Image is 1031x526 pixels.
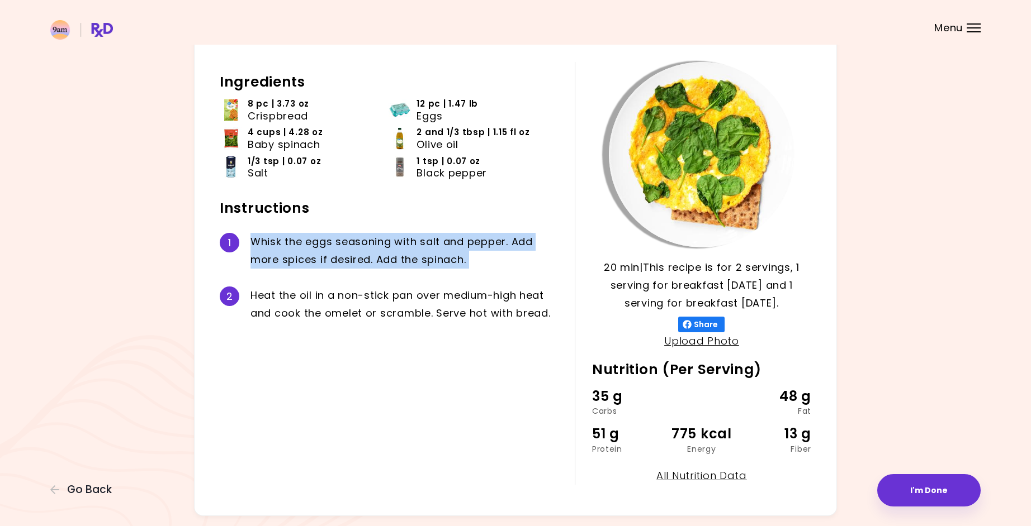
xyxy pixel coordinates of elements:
a: All Nutrition Data [656,468,747,482]
span: 12 pc | 1.47 lb [417,98,478,110]
div: 48 g [738,386,811,407]
button: Share [678,317,725,332]
h2: Ingredients [220,73,558,91]
span: Black pepper [417,167,487,179]
a: Upload Photo [664,334,739,348]
span: Go Back [67,484,112,496]
div: 775 kcal [665,423,739,444]
div: Energy [665,445,739,453]
div: W h i s k t h e e g g s s e a s o n i n g w i t h s a l t a n d p e p p e r . A d d m o r e s p i... [250,233,558,269]
div: 35 g [592,386,665,407]
span: 1 tsp | 0.07 oz [417,155,480,168]
span: 2 and 1/3 tbsp | 1.15 fl oz [417,126,529,138]
span: Salt [248,167,268,179]
span: Eggs [417,110,442,122]
div: Fat [738,407,811,415]
img: RxDiet [50,20,113,40]
div: 51 g [592,423,665,444]
div: Fiber [738,445,811,453]
span: 1/3 tsp | 0.07 oz [248,155,321,168]
div: 2 [220,286,239,306]
div: 1 [220,233,239,252]
h2: Nutrition (Per Serving) [592,361,811,379]
span: 4 cups | 4.28 oz [248,126,323,138]
span: Crispbread [248,110,308,122]
div: 13 g [738,423,811,444]
p: 20 min | This recipe is for 2 servings, 1 serving for breakfast [DATE] and 1 serving for breakfas... [592,259,811,312]
button: I'm Done [877,474,981,506]
button: Go Back [50,484,117,496]
div: Protein [592,445,665,453]
span: Olive oil [417,138,458,151]
span: 8 pc | 3.73 oz [248,98,309,110]
span: Share [692,320,720,329]
div: H e a t t h e o i l i n a n o n - s t i c k p a n o v e r m e d i u m - h i g h h e a t a n d c o... [250,286,558,322]
span: Baby spinach [248,138,320,151]
h2: Instructions [220,199,558,217]
span: Menu [934,23,963,33]
div: Carbs [592,407,665,415]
